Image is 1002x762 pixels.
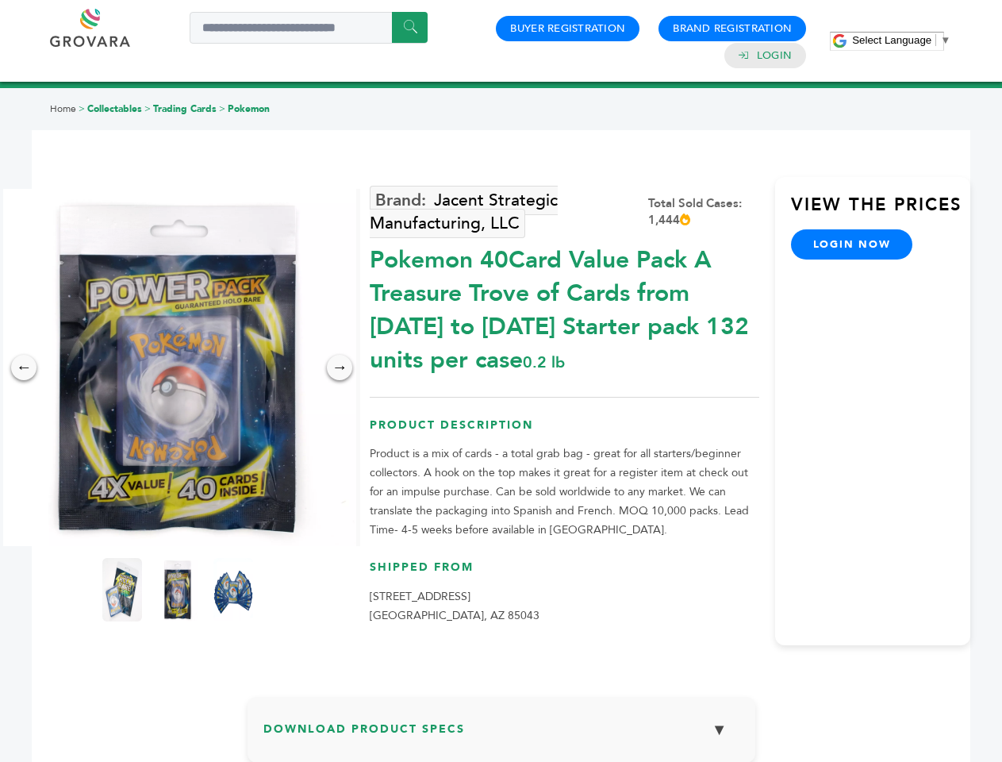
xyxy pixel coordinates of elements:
a: Buyer Registration [510,21,625,36]
span: > [144,102,151,115]
a: Collectables [87,102,142,115]
div: ← [11,355,36,380]
span: ▼ [940,34,950,46]
p: Product is a mix of cards - a total grab bag - great for all starters/beginner collectors. A hook... [370,444,759,540]
input: Search a product or brand... [190,12,428,44]
span: ​ [935,34,936,46]
img: Pokemon 40-Card Value Pack – A Treasure Trove of Cards from 1996 to 2024 - Starter pack! 132 unit... [158,558,198,622]
span: > [219,102,225,115]
h3: View the Prices [791,193,970,229]
a: Brand Registration [673,21,792,36]
h3: Product Description [370,418,759,445]
span: > [79,102,85,115]
a: Pokemon [228,102,270,115]
div: Pokemon 40Card Value Pack A Treasure Trove of Cards from [DATE] to [DATE] Starter pack 132 units ... [370,236,759,377]
img: Pokemon 40-Card Value Pack – A Treasure Trove of Cards from 1996 to 2024 - Starter pack! 132 unit... [213,558,253,622]
h3: Download Product Specs [263,713,739,759]
img: Pokemon 40-Card Value Pack – A Treasure Trove of Cards from 1996 to 2024 - Starter pack! 132 unit... [102,558,142,622]
h3: Shipped From [370,560,759,587]
a: Login [757,48,792,63]
a: login now [791,229,913,260]
button: ▼ [700,713,739,747]
a: Jacent Strategic Manufacturing, LLC [370,186,558,238]
a: Home [50,102,76,115]
a: Trading Cards [153,102,217,115]
a: Select Language​ [852,34,950,46]
p: [STREET_ADDRESS] [GEOGRAPHIC_DATA], AZ 85043 [370,587,759,625]
div: → [327,355,352,380]
span: Select Language [852,34,931,46]
div: Total Sold Cases: 1,444 [648,195,759,229]
span: 0.2 lb [523,352,565,373]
